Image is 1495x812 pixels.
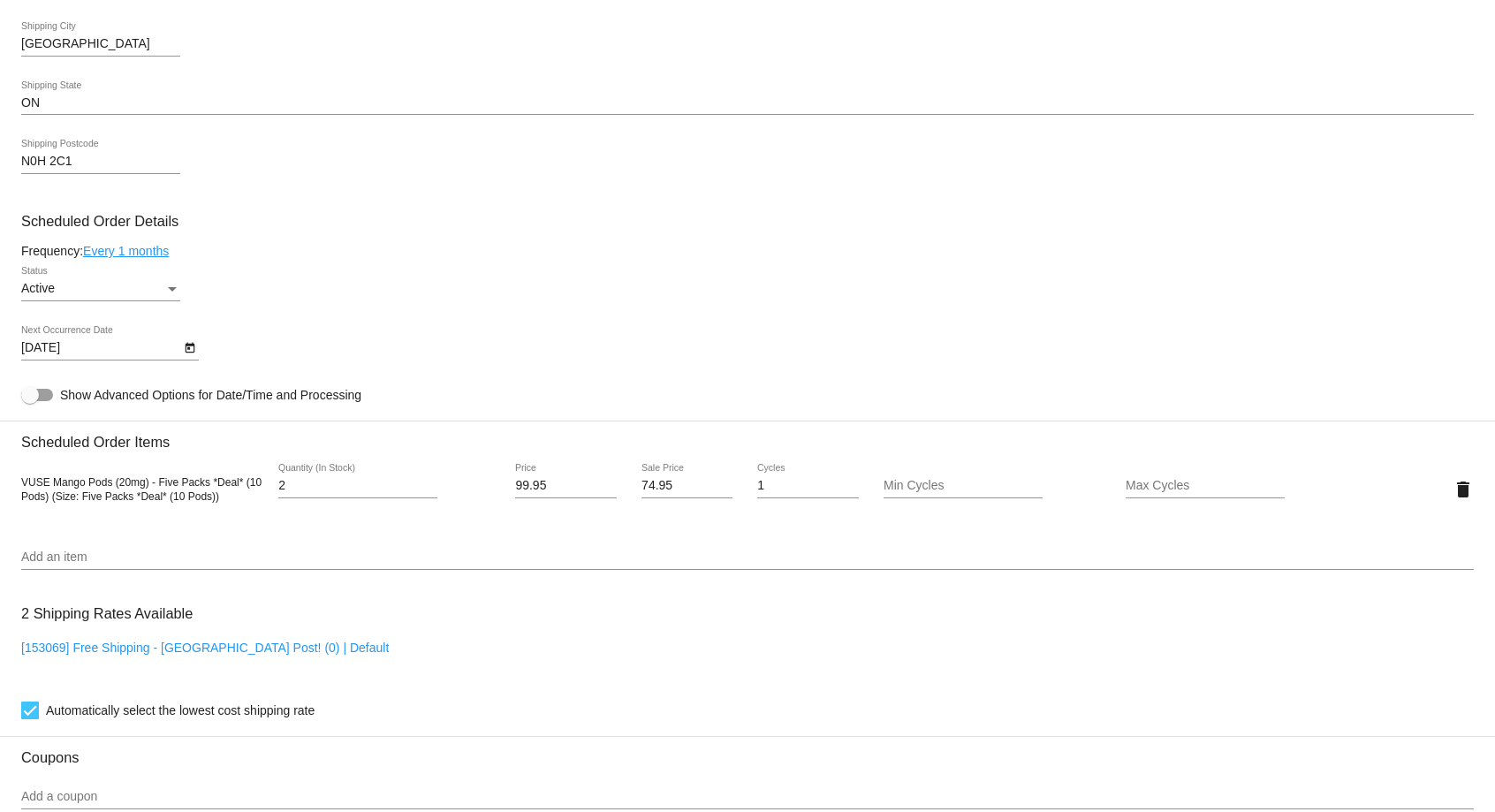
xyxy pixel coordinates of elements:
div: Frequency: [21,244,1474,258]
h3: Scheduled Order Details [21,213,1474,230]
a: [153069] Free Shipping - [GEOGRAPHIC_DATA] Post! (0) | Default [21,641,389,655]
input: Shipping City [21,37,180,51]
input: Cycles [757,479,858,493]
h3: Coupons [21,736,1474,766]
h3: 2 Shipping Rates Available [21,595,193,633]
input: Quantity (In Stock) [278,479,437,493]
input: Add an item [21,550,1474,565]
span: Automatically select the lowest cost shipping rate [46,700,315,721]
span: VUSE Mango Pods (20mg) - Five Packs *Deal* (10 Pods) (Size: Five Packs *Deal* (10 Pods)) [21,476,262,503]
span: Show Advanced Options for Date/Time and Processing [60,386,361,404]
input: Add a coupon [21,790,1474,804]
input: Max Cycles [1126,479,1285,493]
input: Shipping State [21,96,1474,110]
mat-select: Status [21,282,180,296]
span: Active [21,281,55,295]
button: Open calendar [180,338,199,356]
h3: Scheduled Order Items [21,421,1474,451]
input: Sale Price [641,479,732,493]
input: Min Cycles [884,479,1043,493]
input: Price [515,479,616,493]
input: Next Occurrence Date [21,341,180,355]
mat-icon: delete [1453,479,1474,500]
input: Shipping Postcode [21,155,180,169]
a: Every 1 months [83,244,169,258]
